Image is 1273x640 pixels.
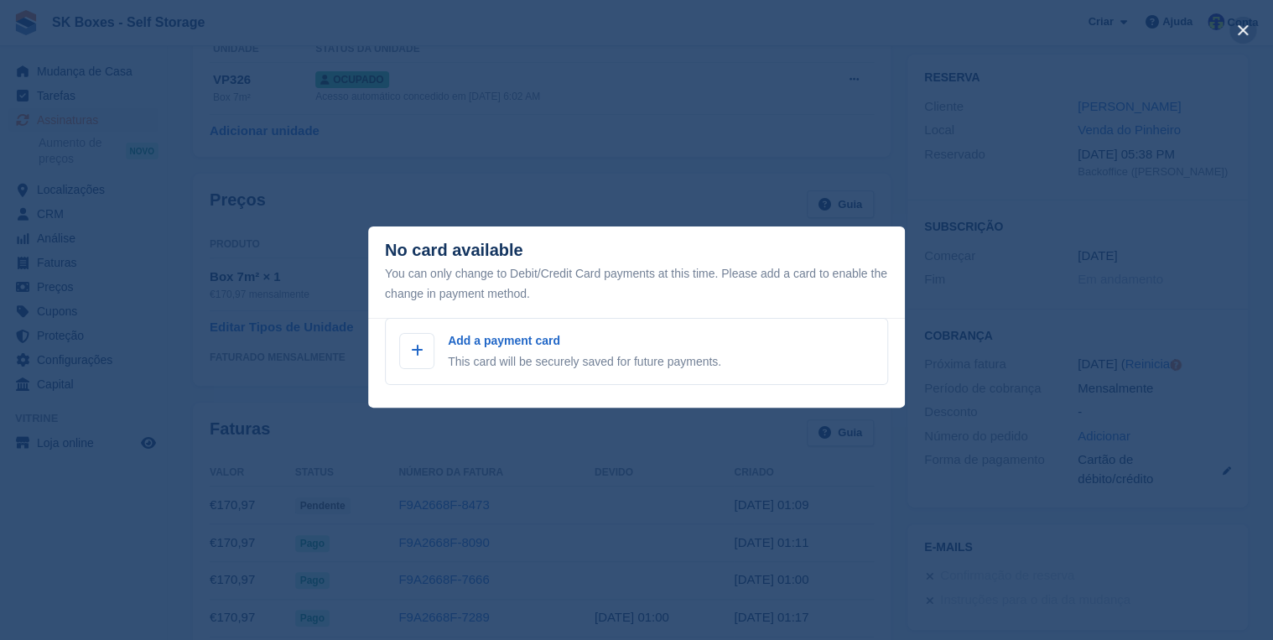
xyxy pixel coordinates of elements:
div: No card available [385,241,523,260]
button: close [1229,17,1256,44]
a: Add a payment card This card will be securely saved for future payments. [385,318,888,385]
p: Add a payment card [448,332,721,350]
p: This card will be securely saved for future payments. [448,353,721,371]
div: You can only change to Debit/Credit Card payments at this time. Please add a card to enable the c... [385,263,888,304]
